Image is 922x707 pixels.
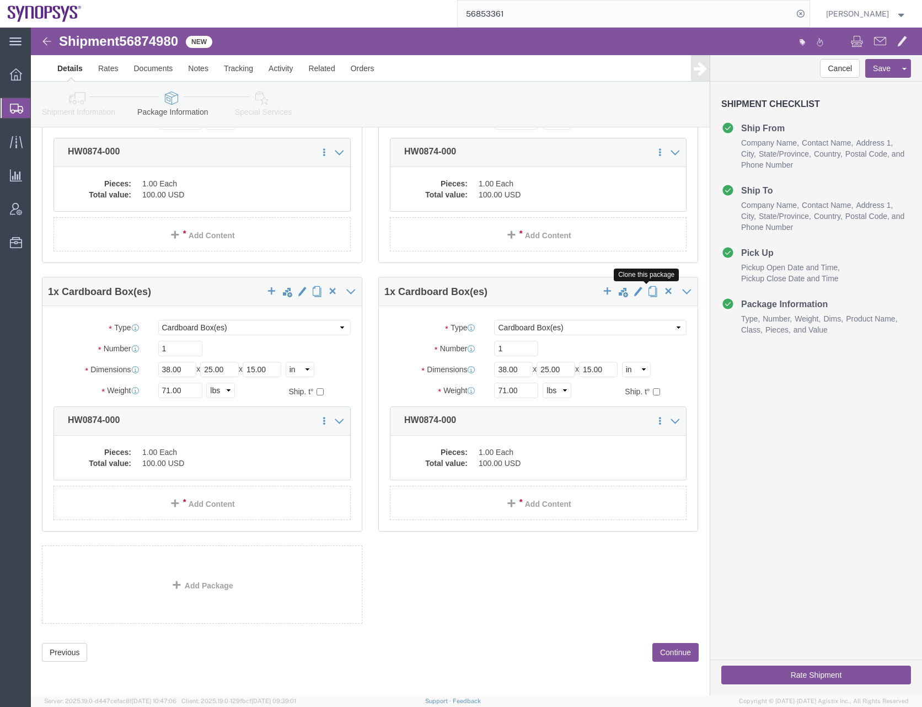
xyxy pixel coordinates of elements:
[251,698,296,704] span: [DATE] 09:39:01
[44,698,176,704] span: Server: 2025.19.0-d447cefac8f
[31,28,922,695] iframe: FS Legacy Container
[181,698,296,704] span: Client: 2025.19.0-129fbcf
[132,698,176,704] span: [DATE] 10:47:06
[825,7,907,20] button: [PERSON_NAME]
[425,698,453,704] a: Support
[8,6,82,22] img: logo
[458,1,793,27] input: Search for shipment number, reference number
[453,698,481,704] a: Feedback
[739,697,909,706] span: Copyright © [DATE]-[DATE] Agistix Inc., All Rights Reserved
[826,8,889,20] span: Rafael Chacon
